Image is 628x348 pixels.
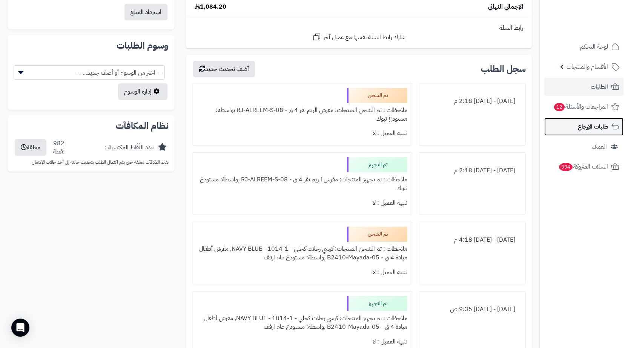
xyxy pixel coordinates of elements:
[53,147,64,156] div: نقطة
[197,126,407,141] div: تنبيه العميل : لا
[424,163,521,178] div: [DATE] - [DATE] 2:18 م
[105,143,154,152] div: عدد النِّقَاط المكتسبة :
[193,61,255,77] button: أضف تحديث جديد
[197,196,407,210] div: تنبيه العميل : لا
[14,65,165,80] span: -- اختر من الوسوم أو أضف جديد... --
[118,83,167,100] a: إدارة الوسوم
[347,227,407,242] div: تم الشحن
[347,88,407,103] div: تم الشحن
[580,41,608,52] span: لوحة التحكم
[312,32,405,42] a: شارك رابط السلة نفسها مع عميل آخر
[424,94,521,109] div: [DATE] - [DATE] 2:18 م
[197,311,407,334] div: ملاحظات : تم تجهيز المنتجات: كرسي رحلات كحلي - NAVY BLUE - 1014-1, مفرش أطفال ميادة 4 ق - B2410-M...
[567,61,608,72] span: الأقسام والمنتجات
[577,18,621,34] img: logo-2.png
[578,121,608,132] span: طلبات الإرجاع
[558,161,608,172] span: السلات المتروكة
[424,233,521,247] div: [DATE] - [DATE] 4:18 م
[554,103,565,111] span: 12
[197,103,407,126] div: ملاحظات : تم الشحن المنتجات: مفرش الريم نفر 4 ق - RJ-ALREEM-S-08 بواسطة: مستودع تبوك
[53,139,64,156] div: 982
[488,3,523,11] span: الإجمالي النهائي
[481,64,526,74] h3: سجل الطلب
[591,81,608,92] span: الطلبات
[544,118,623,136] a: طلبات الإرجاع
[559,163,573,171] span: 334
[14,121,169,130] h2: نظام المكافآت
[189,24,529,32] div: رابط السلة
[424,302,521,317] div: [DATE] - [DATE] 9:35 ص
[553,101,608,112] span: المراجعات والأسئلة
[197,172,407,196] div: ملاحظات : تم تجهيز المنتجات: مفرش الريم نفر 4 ق - RJ-ALREEM-S-08 بواسطة: مستودع تبوك
[544,158,623,176] a: السلات المتروكة334
[195,3,226,11] span: 1,084.20
[197,265,407,280] div: تنبيه العميل : لا
[197,242,407,265] div: ملاحظات : تم الشحن المنتجات: كرسي رحلات كحلي - NAVY BLUE - 1014-1, مفرش أطفال ميادة 4 ق - B2410-M...
[14,41,169,50] h2: وسوم الطلبات
[544,98,623,116] a: المراجعات والأسئلة12
[14,159,169,166] p: نقاط المكافآت معلقة حتى يتم اكتمال الطلب بتحديث حالته إلى أحد حالات الإكتمال
[347,296,407,311] div: تم التجهيز
[15,139,46,156] button: معلقة
[14,66,164,80] span: -- اختر من الوسوم أو أضف جديد... --
[11,319,29,337] div: Open Intercom Messenger
[544,78,623,96] a: الطلبات
[347,157,407,172] div: تم التجهيز
[124,4,167,20] button: استرداد المبلغ
[323,33,405,42] span: شارك رابط السلة نفسها مع عميل آخر
[592,141,607,152] span: العملاء
[544,38,623,56] a: لوحة التحكم
[544,138,623,156] a: العملاء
